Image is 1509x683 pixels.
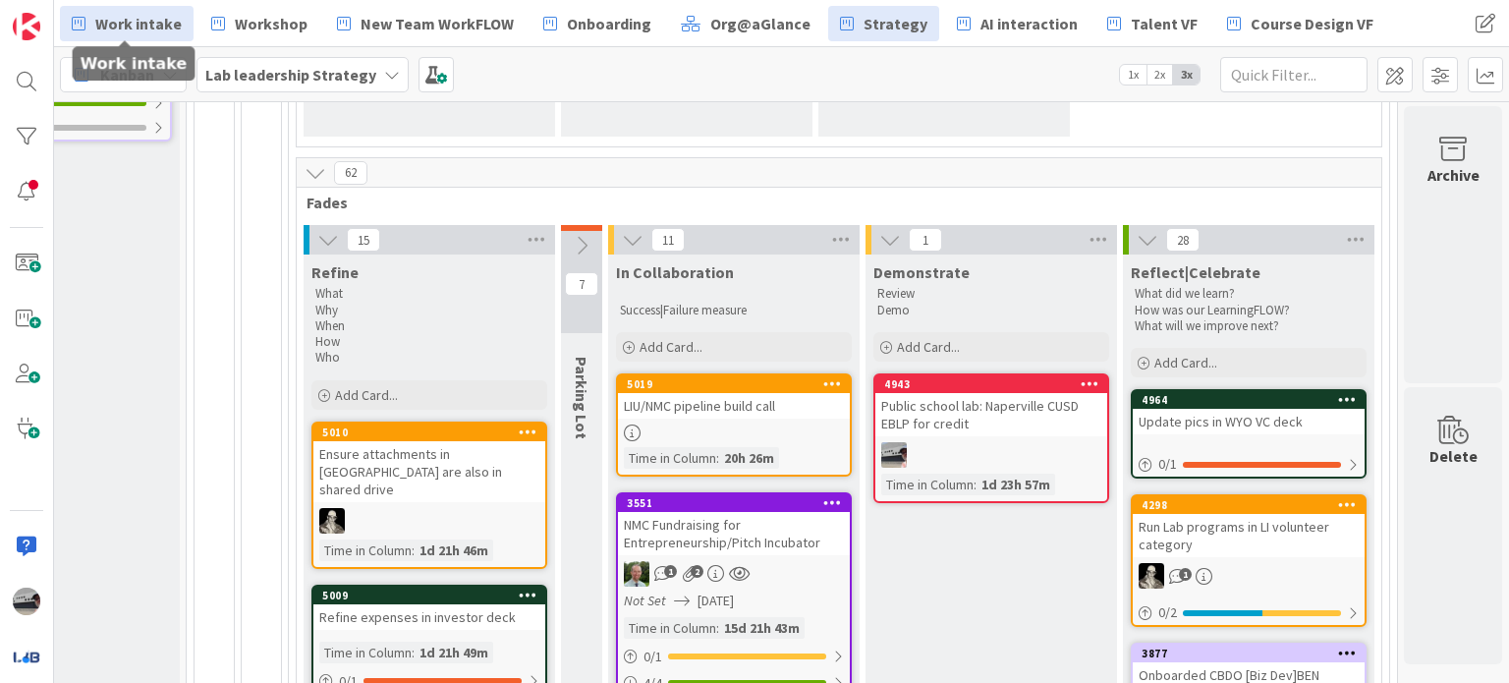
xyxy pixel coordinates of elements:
[415,642,493,663] div: 1d 21h 49m
[1220,57,1368,92] input: Quick Filter...
[618,393,850,419] div: LIU/NMC pipeline build call
[311,262,359,282] span: Refine
[313,424,545,441] div: 5010
[618,561,850,587] div: SH
[319,508,345,534] img: WS
[669,6,822,41] a: Org@aGlance
[1146,65,1173,85] span: 2x
[719,447,779,469] div: 20h 26m
[313,587,545,604] div: 5009
[319,642,412,663] div: Time in Column
[627,496,850,510] div: 3551
[334,161,367,185] span: 62
[618,494,850,555] div: 3551NMC Fundraising for Entrepreneurship/Pitch Incubator
[1142,647,1365,660] div: 3877
[325,6,526,41] a: New Team WorkFLOW
[664,565,677,578] span: 1
[716,617,719,639] span: :
[315,350,543,366] p: Who
[620,303,848,318] p: Success|Failure measure
[319,540,412,561] div: Time in Column
[1158,454,1177,475] span: 0 / 1
[313,441,545,502] div: Ensure attachments in [GEOGRAPHIC_DATA] are also in shared drive
[884,377,1107,391] div: 4943
[412,642,415,663] span: :
[1133,391,1365,409] div: 4964
[624,592,666,609] i: Not Set
[698,591,734,611] span: [DATE]
[315,318,543,334] p: When
[307,193,1357,212] span: Fades
[1142,498,1365,512] div: 4298
[875,393,1107,436] div: Public school lab: Naperville CUSD EBLP for credit
[1251,12,1373,35] span: Course Design VF
[627,377,850,391] div: 5019
[13,13,40,40] img: Visit kanbanzone.com
[624,617,716,639] div: Time in Column
[897,338,960,356] span: Add Card...
[412,540,415,561] span: :
[81,54,188,73] h5: Work intake
[315,286,543,302] p: What
[1133,496,1365,514] div: 4298
[1133,452,1365,477] div: 0/1
[618,645,850,669] div: 0/1
[1131,262,1260,282] span: Reflect|Celebrate
[335,386,398,404] span: Add Card...
[710,12,810,35] span: Org@aGlance
[651,228,685,252] span: 11
[361,12,514,35] span: New Team WorkFLOW
[1133,514,1365,557] div: Run Lab programs in LI volunteer category
[1429,444,1478,468] div: Delete
[828,6,939,41] a: Strategy
[640,338,702,356] span: Add Card...
[347,228,380,252] span: 15
[322,426,545,439] div: 5010
[1215,6,1385,41] a: Course Design VF
[1133,496,1365,557] div: 4298Run Lab programs in LI volunteer category
[315,334,543,350] p: How
[313,424,545,502] div: 5010Ensure attachments in [GEOGRAPHIC_DATA] are also in shared drive
[235,12,307,35] span: Workshop
[977,474,1055,495] div: 1d 23h 57m
[691,565,703,578] span: 2
[1133,600,1365,625] div: 0/2
[1135,318,1363,334] p: What will we improve next?
[1427,163,1480,187] div: Archive
[565,272,598,296] span: 7
[1135,286,1363,302] p: What did we learn?
[875,375,1107,393] div: 4943
[1139,563,1164,589] img: WS
[875,375,1107,436] div: 4943Public school lab: Naperville CUSD EBLP for credit
[1142,393,1365,407] div: 4964
[95,12,182,35] span: Work intake
[322,589,545,602] div: 5009
[980,12,1078,35] span: AI interaction
[618,512,850,555] div: NMC Fundraising for Entrepreneurship/Pitch Incubator
[618,375,850,393] div: 5019
[1131,12,1198,35] span: Talent VF
[1133,409,1365,434] div: Update pics in WYO VC deck
[567,12,651,35] span: Onboarding
[531,6,663,41] a: Onboarding
[1173,65,1200,85] span: 3x
[1133,645,1365,662] div: 3877
[881,474,974,495] div: Time in Column
[877,286,1105,302] p: Review
[313,604,545,630] div: Refine expenses in investor deck
[1133,563,1365,589] div: WS
[1158,602,1177,623] span: 0 / 2
[315,303,543,318] p: Why
[313,508,545,534] div: WS
[974,474,977,495] span: :
[864,12,927,35] span: Strategy
[909,228,942,252] span: 1
[13,643,40,670] img: avatar
[1166,228,1200,252] span: 28
[1120,65,1146,85] span: 1x
[719,617,805,639] div: 15d 21h 43m
[13,588,40,615] img: jB
[624,447,716,469] div: Time in Column
[205,65,376,85] b: Lab leadership Strategy
[875,442,1107,468] div: jB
